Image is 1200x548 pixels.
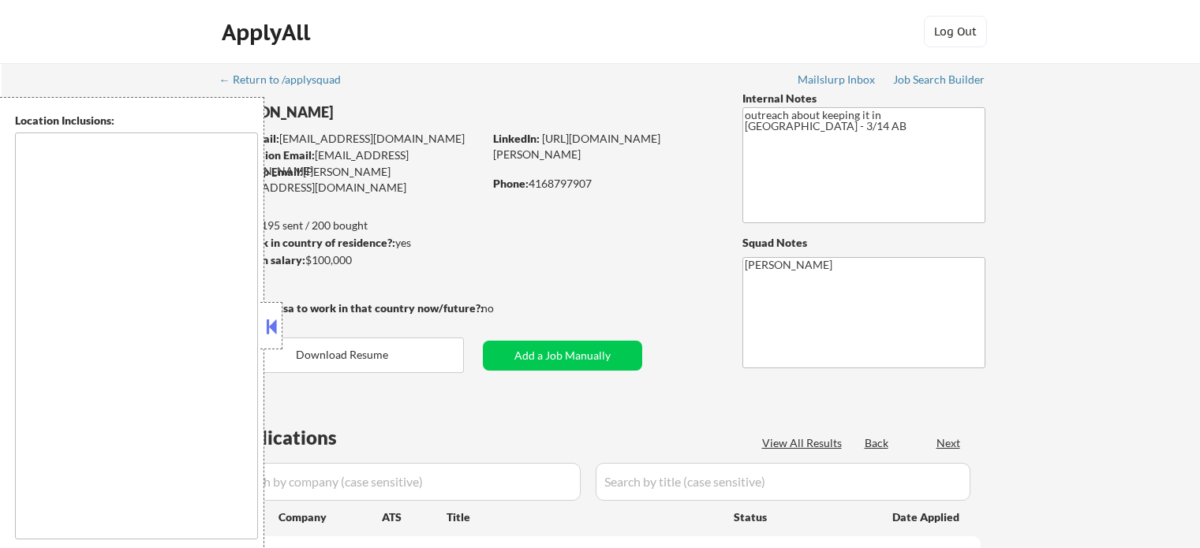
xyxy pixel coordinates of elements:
input: Search by title (case sensitive) [596,463,970,501]
div: Applications [226,428,382,447]
div: Company [279,509,382,525]
div: ← Return to /applysquad [219,74,356,85]
div: [EMAIL_ADDRESS][DOMAIN_NAME] [222,131,483,147]
div: [PERSON_NAME][EMAIL_ADDRESS][DOMAIN_NAME] [221,164,483,195]
div: Job Search Builder [893,74,985,85]
a: Mailslurp Inbox [798,73,877,89]
a: ← Return to /applysquad [219,73,356,89]
div: [EMAIL_ADDRESS][DOMAIN_NAME] [222,147,483,178]
button: Download Resume [221,337,464,373]
div: ApplyAll [222,19,315,46]
strong: Will need Visa to work in that country now/future?: [221,301,484,315]
strong: Can work in country of residence?: [220,236,395,249]
strong: LinkedIn: [493,132,540,145]
input: Search by company (case sensitive) [226,463,581,501]
div: no [481,300,526,316]
strong: Phone: [493,177,529,190]
div: Location Inclusions: [15,113,258,129]
div: [PERSON_NAME] [221,103,545,122]
div: Squad Notes [742,235,985,251]
div: 4168797907 [493,176,716,192]
div: ATS [382,509,447,525]
div: Status [734,502,869,531]
div: yes [220,235,478,251]
div: View All Results [762,435,847,451]
div: Next [936,435,962,451]
div: Title [447,509,719,525]
div: $100,000 [220,252,483,268]
a: [URL][DOMAIN_NAME][PERSON_NAME] [493,132,660,161]
div: Back [865,435,890,451]
button: Add a Job Manually [483,341,642,371]
div: Date Applied [892,509,962,525]
div: Internal Notes [742,91,985,106]
div: Mailslurp Inbox [798,74,877,85]
button: Log Out [924,16,987,47]
div: 195 sent / 200 bought [220,218,483,233]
